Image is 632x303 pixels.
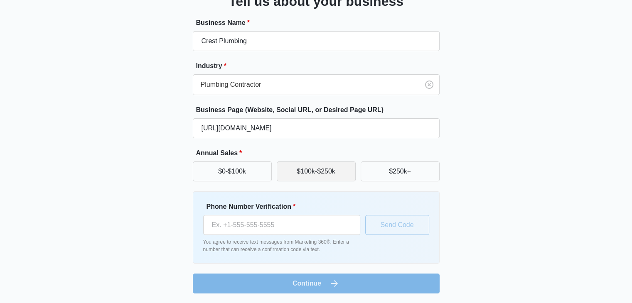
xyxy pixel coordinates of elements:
[203,238,360,253] p: You agree to receive text messages from Marketing 360®. Enter a number that can receive a confirm...
[207,202,364,212] label: Phone Number Verification
[196,148,443,158] label: Annual Sales
[423,78,436,91] button: Clear
[193,31,440,51] input: e.g. Jane's Plumbing
[196,61,443,71] label: Industry
[203,215,360,235] input: Ex. +1-555-555-5555
[196,18,443,28] label: Business Name
[277,161,356,181] button: $100k-$250k
[196,105,443,115] label: Business Page (Website, Social URL, or Desired Page URL)
[193,161,272,181] button: $0-$100k
[193,118,440,138] input: e.g. janesplumbing.com
[361,161,440,181] button: $250k+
